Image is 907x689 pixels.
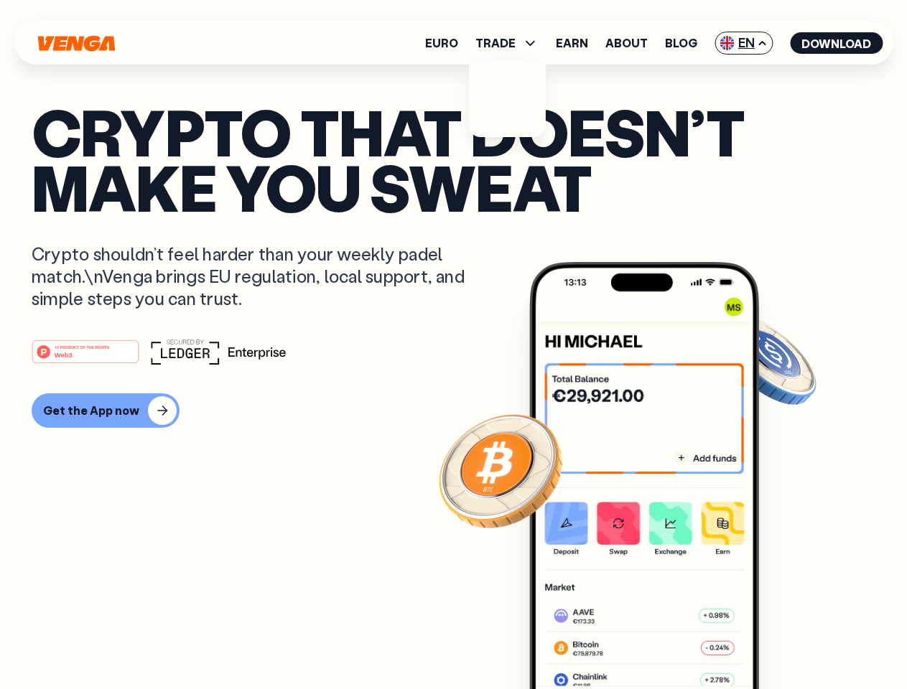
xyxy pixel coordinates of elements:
span: TRADE [475,37,516,49]
a: Get the App now [32,393,875,428]
p: Crypto shouldn’t feel harder than your weekly padel match.\nVenga brings EU regulation, local sup... [32,243,485,310]
tspan: Web3 [55,350,73,358]
span: TRADE [475,34,539,52]
a: Blog [665,37,697,49]
img: flag-uk [720,36,734,50]
button: Download [790,32,883,54]
img: Bitcoin [436,406,565,535]
a: Earn [556,37,588,49]
span: EN [715,32,773,55]
tspan: #1 PRODUCT OF THE MONTH [55,344,109,349]
div: Get the App now [43,403,139,418]
a: About [605,37,648,49]
a: Euro [425,37,458,49]
svg: Home [36,35,116,52]
img: USDC coin [716,309,819,412]
button: Get the App now [32,393,180,428]
p: Crypto that doesn’t make you sweat [32,104,875,214]
a: #1 PRODUCT OF THE MONTHWeb3 [32,348,139,367]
